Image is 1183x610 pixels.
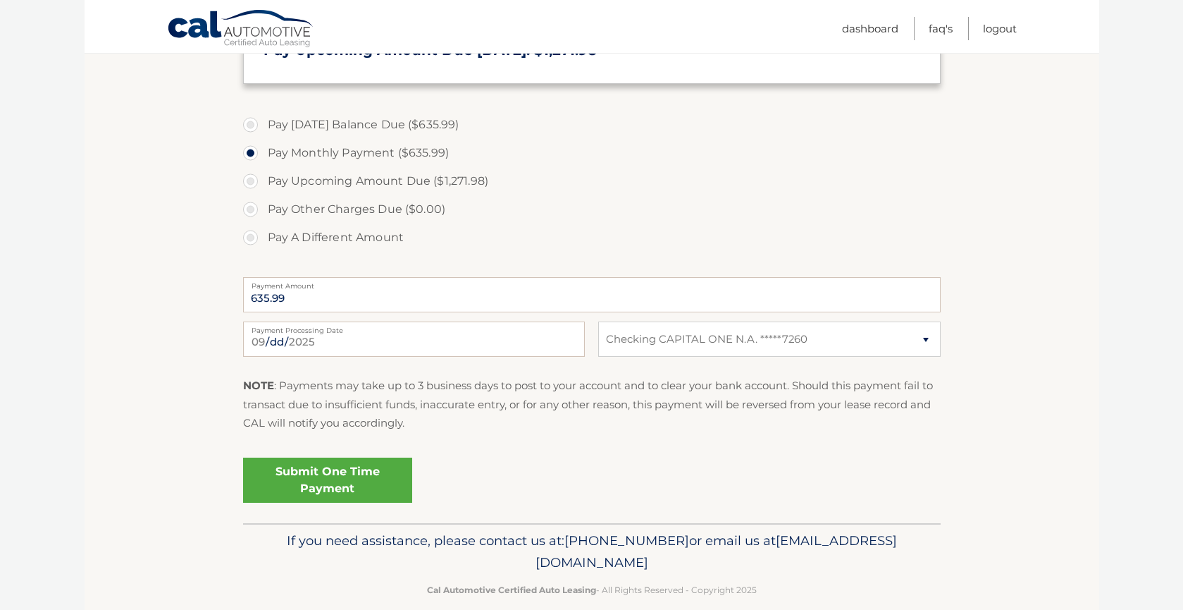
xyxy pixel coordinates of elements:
[243,322,585,357] input: Payment Date
[929,17,953,40] a: FAQ's
[564,532,689,549] span: [PHONE_NUMBER]
[243,111,941,139] label: Pay [DATE] Balance Due ($635.99)
[427,585,596,595] strong: Cal Automotive Certified Auto Leasing
[252,582,931,597] p: - All Rights Reserved - Copyright 2025
[243,458,412,503] a: Submit One Time Payment
[243,139,941,167] label: Pay Monthly Payment ($635.99)
[252,530,931,575] p: If you need assistance, please contact us at: or email us at
[243,167,941,195] label: Pay Upcoming Amount Due ($1,271.98)
[983,17,1017,40] a: Logout
[243,277,941,312] input: Payment Amount
[167,9,315,50] a: Cal Automotive
[243,195,941,224] label: Pay Other Charges Due ($0.00)
[243,277,941,288] label: Payment Amount
[243,379,274,392] strong: NOTE
[243,377,941,432] p: : Payments may take up to 3 business days to post to your account and to clear your bank account....
[842,17,898,40] a: Dashboard
[243,322,585,333] label: Payment Processing Date
[243,224,941,252] label: Pay A Different Amount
